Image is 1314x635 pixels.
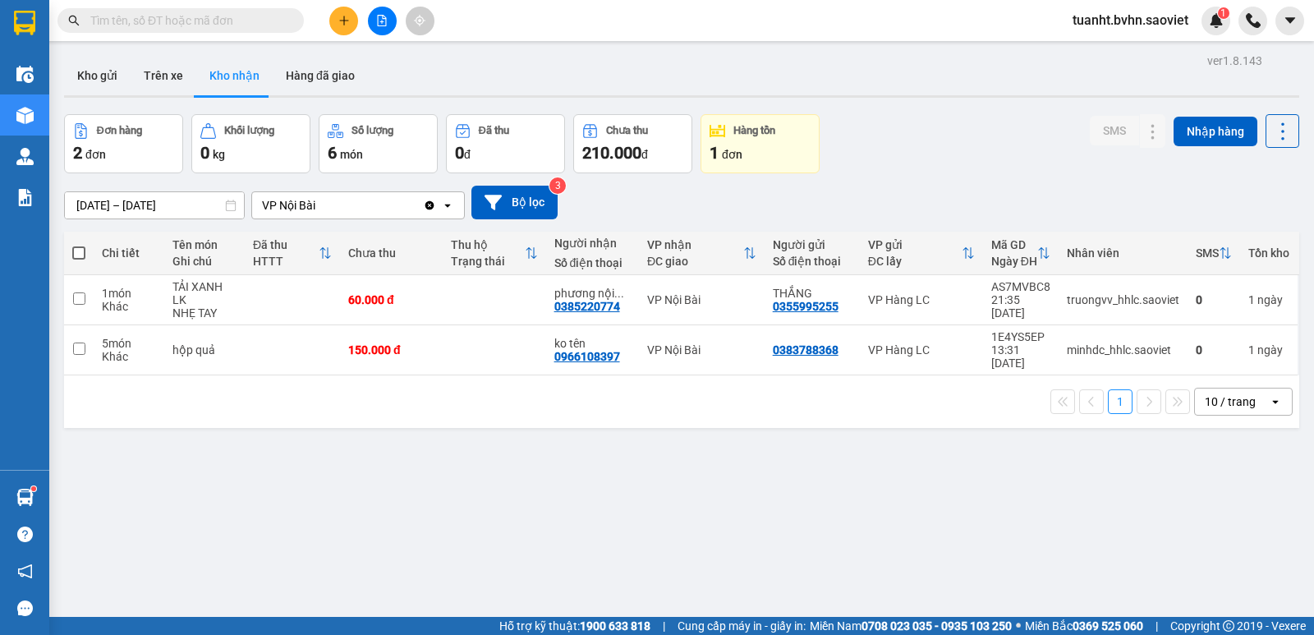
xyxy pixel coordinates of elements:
[16,107,34,124] img: warehouse-icon
[554,256,632,269] div: Số điện thoại
[860,232,983,275] th: Toggle SortBy
[451,238,524,251] div: Thu hộ
[172,238,237,251] div: Tên món
[1025,617,1143,635] span: Miền Bắc
[991,255,1037,268] div: Ngày ĐH
[406,7,434,35] button: aim
[710,143,719,163] span: 1
[773,287,852,300] div: THẮNG
[65,192,244,219] input: Select a date range.
[580,619,650,633] strong: 1900 633 818
[172,280,237,306] div: TẢI XANH LK
[1246,13,1261,28] img: phone-icon
[647,255,743,268] div: ĐC giao
[17,600,33,616] span: message
[102,337,156,350] div: 5 món
[1196,343,1232,357] div: 0
[1218,7,1229,19] sup: 1
[17,564,33,579] span: notification
[16,489,34,506] img: warehouse-icon
[102,300,156,313] div: Khác
[861,619,1012,633] strong: 0708 023 035 - 0935 103 250
[1283,13,1298,28] span: caret-down
[172,255,237,268] div: Ghi chú
[554,350,620,363] div: 0966108397
[479,125,509,136] div: Đã thu
[200,143,209,163] span: 0
[1196,246,1219,260] div: SMS
[554,300,620,313] div: 0385220774
[1155,617,1158,635] span: |
[647,238,743,251] div: VP nhận
[641,148,648,161] span: đ
[1016,623,1021,629] span: ⚪️
[172,343,237,357] div: hộp quả
[245,232,340,275] th: Toggle SortBy
[414,15,425,26] span: aim
[1067,293,1179,306] div: truongvv_hhlc.saoviet
[639,232,765,275] th: Toggle SortBy
[1220,7,1226,19] span: 1
[1223,620,1234,632] span: copyright
[376,15,388,26] span: file-add
[991,238,1037,251] div: Mã GD
[16,148,34,165] img: warehouse-icon
[64,56,131,95] button: Kho gửi
[983,232,1059,275] th: Toggle SortBy
[499,617,650,635] span: Hỗ trợ kỹ thuật:
[1257,293,1283,306] span: ngày
[554,287,632,300] div: phương nội bài
[102,350,156,363] div: Khác
[85,148,106,161] span: đơn
[446,114,565,173] button: Đã thu0đ
[464,148,471,161] span: đ
[1059,10,1201,30] span: tuanht.bvhn.saoviet
[868,293,975,306] div: VP Hàng LC
[1205,393,1256,410] div: 10 / trang
[1207,52,1262,70] div: ver 1.8.143
[733,125,775,136] div: Hàng tồn
[368,7,397,35] button: file-add
[340,148,363,161] span: món
[73,143,82,163] span: 2
[773,300,838,313] div: 0355995255
[351,125,393,136] div: Số lượng
[554,337,632,350] div: ko tên
[16,66,34,83] img: warehouse-icon
[441,199,454,212] svg: open
[573,114,692,173] button: Chưa thu210.000đ
[1209,13,1224,28] img: icon-new-feature
[16,189,34,206] img: solution-icon
[1275,7,1304,35] button: caret-down
[1196,293,1232,306] div: 0
[647,293,756,306] div: VP Nội Bài
[722,148,742,161] span: đơn
[191,114,310,173] button: Khối lượng0kg
[31,486,36,491] sup: 1
[64,114,183,173] button: Đơn hàng2đơn
[348,293,434,306] div: 60.000 đ
[471,186,558,219] button: Bộ lọc
[253,255,319,268] div: HTTT
[1248,246,1289,260] div: Tồn kho
[606,125,648,136] div: Chưa thu
[328,143,337,163] span: 6
[443,232,545,275] th: Toggle SortBy
[273,56,368,95] button: Hàng đã giao
[991,280,1050,293] div: AS7MVBC8
[1188,232,1240,275] th: Toggle SortBy
[338,15,350,26] span: plus
[773,343,838,357] div: 0383788368
[554,237,632,250] div: Người nhận
[455,143,464,163] span: 0
[97,125,142,136] div: Đơn hàng
[131,56,196,95] button: Trên xe
[991,293,1050,320] div: 21:35 [DATE]
[172,306,237,320] div: NHẸ TAY
[678,617,806,635] span: Cung cấp máy in - giấy in:
[868,343,975,357] div: VP Hàng LC
[14,11,35,35] img: logo-vxr
[1067,246,1179,260] div: Nhân viên
[17,527,33,542] span: question-circle
[663,617,665,635] span: |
